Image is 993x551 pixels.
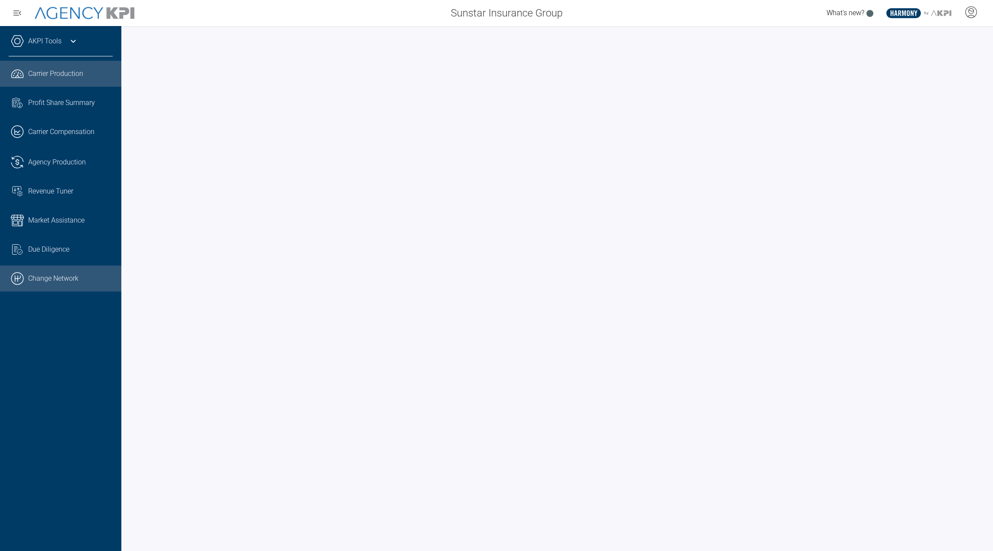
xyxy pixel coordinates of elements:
span: Profit Share Summary [28,98,95,108]
span: Agency Production [28,157,86,167]
span: Sunstar Insurance Group [451,5,563,21]
span: Carrier Compensation [28,127,94,137]
a: AKPI Tools [28,36,62,46]
span: Market Assistance [28,215,85,226]
span: Carrier Production [28,69,83,79]
span: Due Diligence [28,244,69,255]
img: AgencyKPI [35,7,134,20]
span: Revenue Tuner [28,186,73,197]
span: What's new? [827,9,864,17]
